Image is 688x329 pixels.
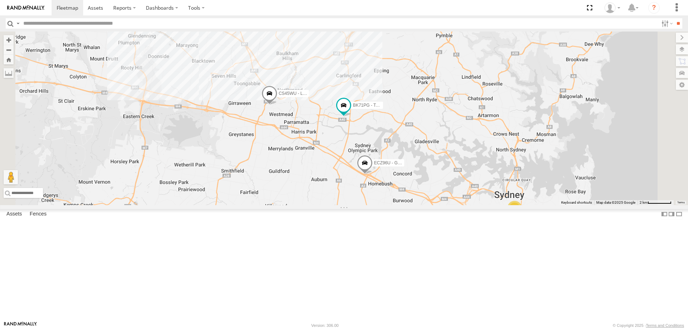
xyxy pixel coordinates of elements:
img: rand-logo.svg [7,5,44,10]
span: CS45WU - LDV [279,91,309,96]
label: Map Settings [676,80,688,90]
label: Assets [3,209,25,219]
a: Visit our Website [4,322,37,329]
span: BK71PG - Toyota Hiace [353,103,398,108]
a: Terms and Conditions [646,323,684,328]
button: Zoom in [4,35,14,45]
button: Drag Pegman onto the map to open Street View [4,170,18,184]
label: Search Filter Options [659,18,674,29]
div: © Copyright 2025 - [613,323,684,328]
button: Zoom Home [4,55,14,64]
label: Fences [26,209,50,219]
label: Dock Summary Table to the Right [668,209,675,219]
a: Terms (opens in new tab) [677,201,685,204]
label: Dock Summary Table to the Left [661,209,668,219]
label: Hide Summary Table [675,209,683,219]
label: Measure [4,68,14,78]
div: Version: 306.00 [311,323,339,328]
div: Tom Tozer [602,3,623,13]
span: Map data ©2025 Google [596,200,635,204]
button: Map Scale: 2 km per 63 pixels [637,200,674,205]
button: Zoom out [4,45,14,55]
span: 2 km [640,200,648,204]
button: Keyboard shortcuts [561,200,592,205]
span: ECZ96U - Great Wall [374,160,415,165]
label: Search Query [15,18,21,29]
div: 2 [507,201,522,215]
i: ? [648,2,660,14]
